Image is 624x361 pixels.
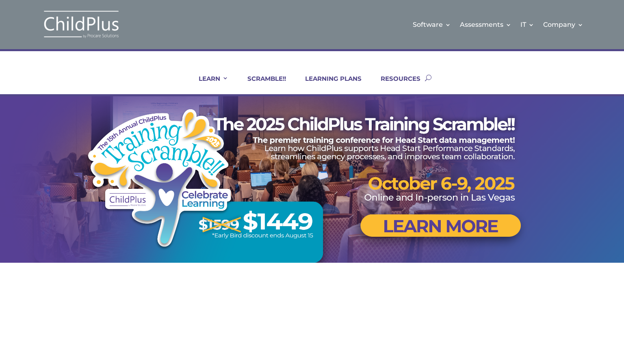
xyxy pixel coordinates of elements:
[370,75,420,94] a: RESOURCES
[295,75,362,94] a: LEARNING PLANS
[460,8,511,41] a: Assessments
[543,8,583,41] a: Company
[237,75,286,94] a: SCRAMBLE!!
[520,8,534,41] a: IT
[52,293,572,316] h1: More than one way to learn!
[188,75,228,94] a: LEARN
[413,8,451,41] a: Software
